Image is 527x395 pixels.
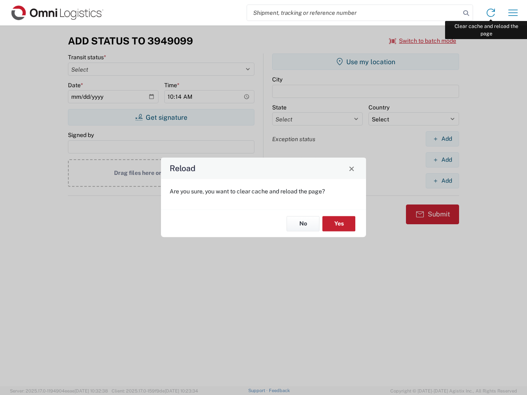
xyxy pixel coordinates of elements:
h4: Reload [170,163,196,174]
button: Yes [322,216,355,231]
button: Close [346,163,357,174]
p: Are you sure, you want to clear cache and reload the page? [170,188,357,195]
button: No [287,216,319,231]
input: Shipment, tracking or reference number [247,5,460,21]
